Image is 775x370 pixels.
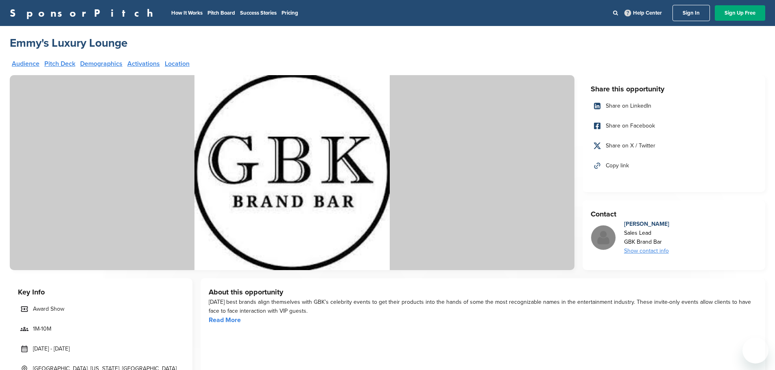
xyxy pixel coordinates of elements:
[44,61,75,67] a: Pitch Deck
[591,117,757,134] a: Share on Facebook
[672,5,710,21] a: Sign In
[715,5,765,21] a: Sign Up Free
[591,97,757,115] a: Share on LinkedIn
[80,61,122,67] a: Demographics
[10,75,574,270] img: Sponsorpitch &
[591,225,616,250] img: Missing
[10,36,127,50] a: Emmy's Luxury Lounge
[209,316,241,324] a: Read More
[171,10,203,16] a: How It Works
[591,83,757,95] h3: Share this opportunity
[209,286,757,298] h3: About this opportunity
[624,247,669,255] div: Show contact info
[10,8,158,18] a: SponsorPitch
[12,61,39,67] a: Audience
[606,102,651,110] span: Share on LinkedIn
[18,286,184,298] h3: Key Info
[606,121,655,130] span: Share on Facebook
[591,208,757,220] h3: Contact
[591,157,757,174] a: Copy link
[624,229,669,238] div: Sales Lead
[127,61,160,67] a: Activations
[623,8,664,18] a: Help Center
[240,10,277,16] a: Success Stories
[209,298,757,316] div: [DATE] best brands align themselves with GBK’s celebrity events to get their products into the ha...
[742,338,768,364] iframe: Button to launch messaging window
[606,141,655,150] span: Share on X / Twitter
[606,161,629,170] span: Copy link
[33,344,70,353] span: [DATE] - [DATE]
[624,220,669,229] div: [PERSON_NAME]
[33,325,51,333] span: 1M-10M
[282,10,298,16] a: Pricing
[591,137,757,154] a: Share on X / Twitter
[165,61,190,67] a: Location
[33,305,64,314] span: Award Show
[624,238,669,247] div: GBK Brand Bar
[207,10,235,16] a: Pitch Board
